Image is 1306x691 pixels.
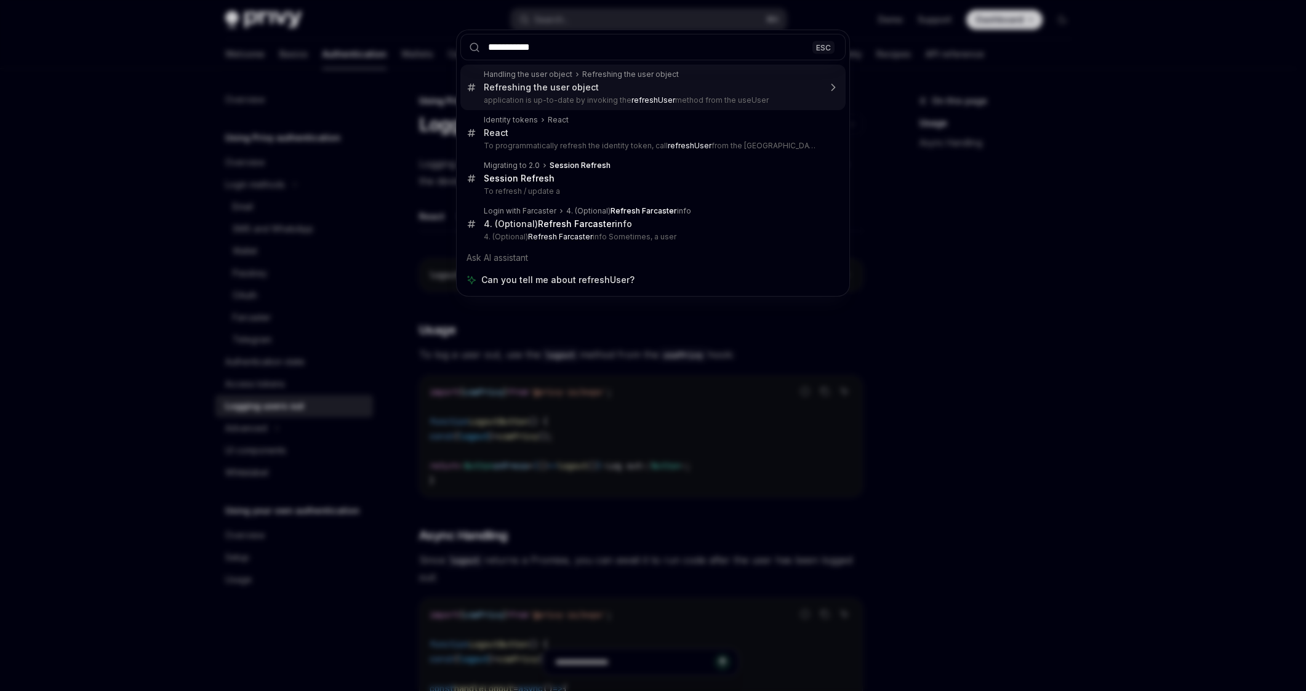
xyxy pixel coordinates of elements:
b: Refresh Farcaster [538,218,615,229]
div: 4. (Optional) info [484,218,632,230]
div: Login with Farcaster [484,206,556,216]
div: Handling the user object [484,70,572,79]
div: Migrating to 2.0 [484,161,540,170]
p: To programmatically refresh the identity token, call from the [GEOGRAPHIC_DATA] [484,141,820,151]
b: Refresh Farcaster [611,206,677,215]
div: Identity tokens [484,115,538,125]
b: Session Refresh [550,161,611,170]
div: ESC [812,41,835,54]
p: 4. (Optional) info Sometimes, a user [484,232,820,242]
p: To refresh / update a [484,186,820,196]
b: refreshUser [631,95,675,105]
div: 4. (Optional) info [566,206,691,216]
b: refreshUser [668,141,711,150]
b: Refresh Farcaster [528,232,593,241]
span: Can you tell me about refreshUser? [481,274,635,286]
div: Ask AI assistant [460,247,846,269]
div: React [484,127,508,138]
div: React [548,115,569,125]
b: Session Refresh [484,173,555,183]
div: Refreshing the user object [582,70,679,79]
div: Refreshing the user object [484,82,599,93]
p: application is up-to-date by invoking the method from the useUser [484,95,820,105]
